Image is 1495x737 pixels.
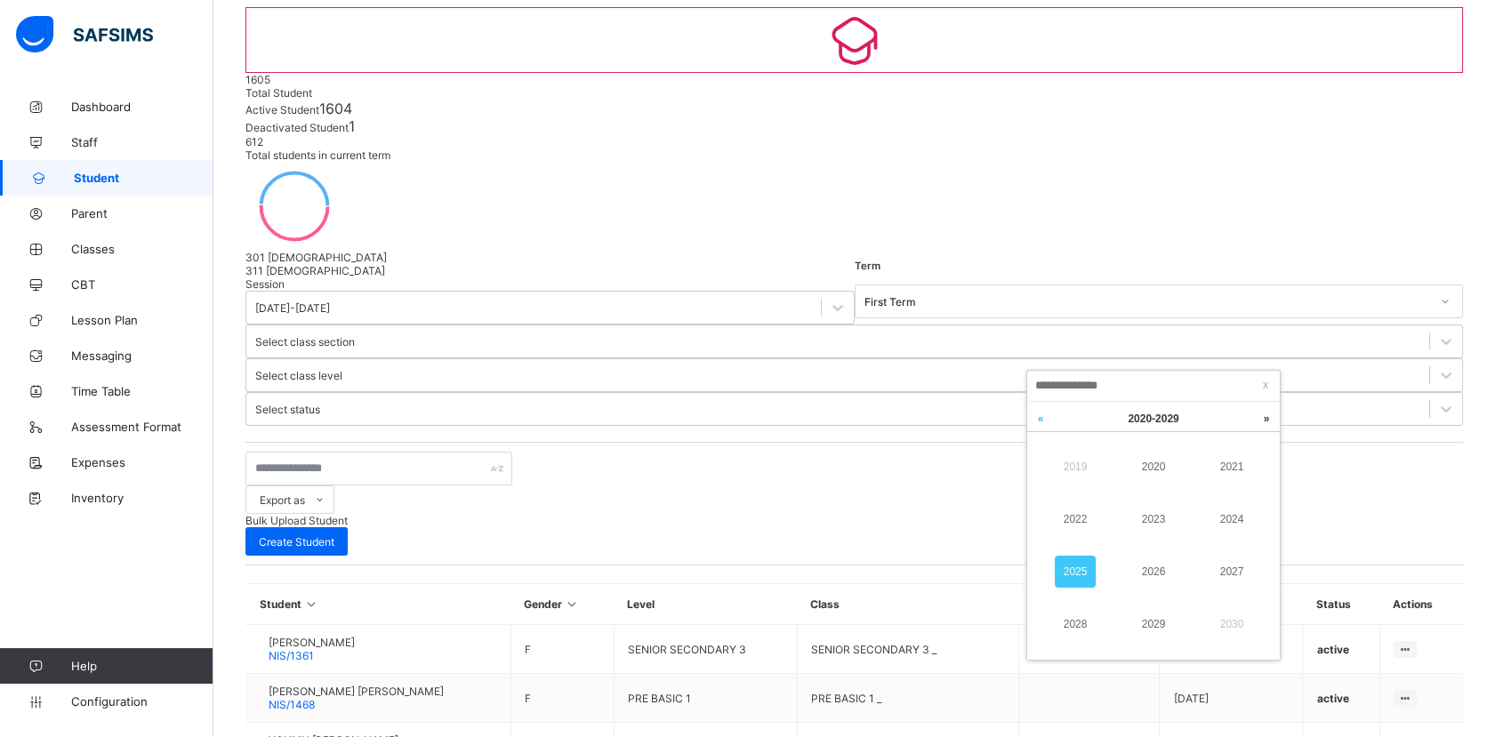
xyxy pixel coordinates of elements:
th: Gender [510,584,614,625]
th: Status [1303,584,1379,625]
a: 2027 [1211,556,1252,588]
a: 2030 [1211,608,1252,640]
a: 2028 [1055,608,1096,640]
a: 2021 [1211,451,1252,483]
div: Total Student [245,86,1463,100]
span: Help [71,659,213,673]
td: [DATE] [1160,674,1303,723]
a: Last decade [1027,402,1054,436]
span: 1605 [245,73,270,86]
a: 2020-2029 [1073,402,1234,436]
td: 2025 [1036,546,1114,598]
span: active [1316,643,1348,656]
td: 2021 [1193,440,1271,493]
a: Next decade [1253,402,1280,436]
span: Term [855,260,880,272]
td: F [510,674,614,723]
a: 2019 [1055,451,1096,483]
a: 2023 [1133,503,1174,535]
a: 2024 [1211,503,1252,535]
span: 1 [349,117,355,135]
th: Actions [1379,584,1463,625]
span: Messaging [71,348,213,363]
span: Deactivated Student [245,121,349,134]
span: Parent [71,206,213,220]
a: 2029 [1133,608,1174,640]
span: [DEMOGRAPHIC_DATA] [268,251,387,264]
span: Active Student [245,103,319,116]
td: PRE BASIC 1 _ [797,674,1018,723]
span: Configuration [71,694,213,709]
span: CBT [71,277,213,292]
span: NIS/1468 [269,698,315,711]
span: Assessment Format [71,420,213,434]
span: [PERSON_NAME] [269,636,355,649]
td: PRE BASIC 1 [614,674,797,723]
a: 2026 [1133,556,1174,588]
span: Classes [71,242,213,256]
th: Parent/Guardian [1018,584,1160,625]
span: 2020 - 2029 [1128,413,1178,425]
td: 2026 [1114,546,1193,598]
td: 2024 [1193,493,1271,545]
span: 311 [245,264,263,277]
div: [DATE]-[DATE] [255,301,330,315]
img: safsims [16,16,153,53]
td: SENIOR SECONDARY 3 _ [797,625,1018,674]
a: 2022 [1055,503,1096,535]
td: 2020 [1114,440,1193,493]
span: [DEMOGRAPHIC_DATA] [266,264,385,277]
a: 2020 [1133,451,1174,483]
span: Export as [260,493,305,507]
td: 2023 [1114,493,1193,545]
div: First Term [864,294,1431,308]
td: 2019 [1036,440,1114,493]
span: [PERSON_NAME] [PERSON_NAME] [269,685,444,698]
td: 2027 [1193,546,1271,598]
span: Staff [71,135,213,149]
span: Time Table [71,384,213,398]
div: Select status [255,403,320,416]
td: 2028 [1036,598,1114,651]
span: Expenses [71,455,213,469]
td: F [510,625,614,674]
a: 2025 [1055,556,1096,588]
div: Select class level [255,369,342,382]
span: active [1316,692,1348,705]
td: 2022 [1036,493,1114,545]
td: 2030 [1193,598,1271,651]
span: 1604 [319,100,352,117]
td: SENIOR SECONDARY 3 [614,625,797,674]
span: Dashboard [71,100,213,114]
span: Inventory [71,491,213,505]
span: Session [245,277,285,291]
div: Select class section [255,335,355,348]
span: 301 [245,251,265,264]
i: Sort in Ascending Order [304,597,319,611]
th: Class [797,584,1018,625]
th: Level [614,584,797,625]
td: 2029 [1114,598,1193,651]
i: Sort in Ascending Order [565,597,580,611]
span: Total students in current term [245,148,390,162]
span: Create Student [259,535,334,549]
span: Bulk Upload Student [245,514,348,527]
span: NIS/1361 [269,649,314,662]
span: Student [74,171,213,185]
th: Student [246,584,511,625]
span: Lesson Plan [71,313,213,327]
span: 612 [245,135,263,148]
